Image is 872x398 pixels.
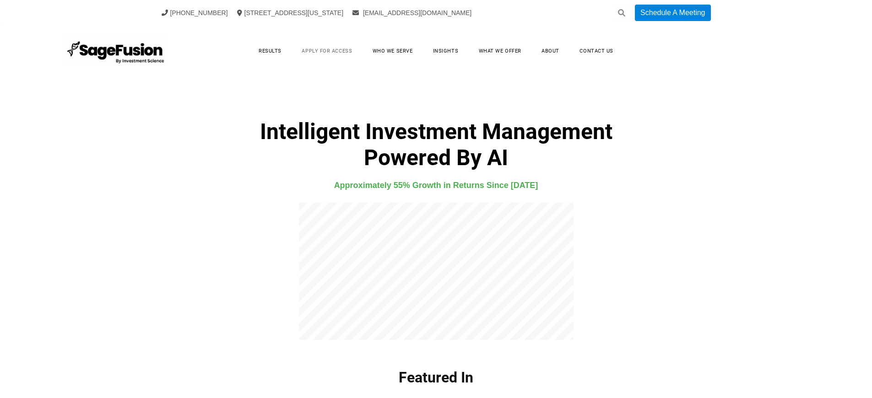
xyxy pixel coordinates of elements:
[142,118,731,171] h1: Intelligent Investment Management
[364,145,508,171] b: Powered By AI
[635,5,710,21] a: Schedule A Meeting
[162,9,228,16] a: [PHONE_NUMBER]
[424,44,467,58] a: Insights
[570,44,623,58] a: Contact Us
[470,44,531,58] a: What We Offer
[249,44,291,58] a: Results
[532,44,569,58] a: About
[292,44,361,58] a: Apply for Access
[352,9,471,16] a: [EMAIL_ADDRESS][DOMAIN_NAME]
[142,178,731,192] h4: Approximately 55% Growth in Returns Since [DATE]
[237,9,344,16] a: [STREET_ADDRESS][US_STATE]
[65,35,168,67] img: SageFusion | Intelligent Investment Management
[363,44,422,58] a: Who We Serve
